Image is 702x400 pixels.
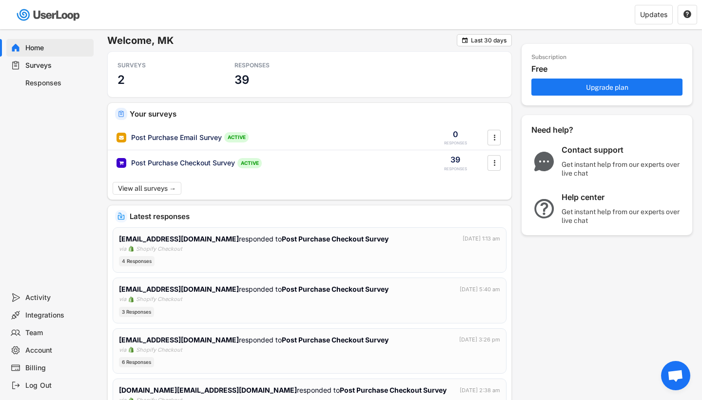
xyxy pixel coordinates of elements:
strong: [EMAIL_ADDRESS][DOMAIN_NAME] [119,285,239,293]
div: Updates [640,11,667,18]
strong: [EMAIL_ADDRESS][DOMAIN_NAME] [119,235,239,243]
div: Latest responses [130,213,504,220]
img: userloop-logo-01.svg [15,5,83,25]
div: Subscription [531,54,566,61]
div: [DATE] 2:38 am [460,386,500,395]
button: Upgrade plan [531,79,682,96]
div: Help center [562,192,683,202]
div: Your surveys [130,110,504,118]
img: IncomingMajor.svg [117,213,125,220]
text:  [462,37,468,44]
div: Need help? [531,125,600,135]
strong: [EMAIL_ADDRESS][DOMAIN_NAME] [119,336,239,344]
div: Team [25,328,90,338]
div: Post Purchase Email Survey [131,133,222,142]
div: Free [531,64,687,74]
button:  [461,37,468,44]
img: ChatMajor.svg [531,152,557,171]
div: SURVEYS [117,61,205,69]
div: Responses [25,79,90,88]
div: responded to [119,284,389,294]
div: responded to [119,234,389,244]
div: [DATE] 1:13 am [463,235,500,243]
img: 1156660_ecommerce_logo_shopify_icon%20%281%29.png [128,347,134,353]
button: View all surveys → [113,182,181,195]
div: 3 Responses [119,307,154,317]
div: via [119,295,126,303]
div: Integrations [25,311,90,320]
img: QuestionMarkInverseMajor.svg [531,199,557,219]
div: Log Out [25,381,90,390]
div: ACTIVE [224,132,249,142]
div: Open chat [661,361,690,390]
div: Account [25,346,90,355]
div: responded to [119,335,389,345]
div: Post Purchase Checkout Survey [131,158,235,168]
div: [DATE] 3:26 pm [459,336,500,344]
div: RESPONSES [444,140,467,146]
div: RESPONSES [234,61,322,69]
strong: Post Purchase Checkout Survey [282,336,389,344]
div: responded to [119,385,447,395]
div: Activity [25,293,90,302]
text:  [493,132,495,142]
button:  [489,156,499,170]
div: Contact support [562,145,683,155]
button:  [489,130,499,145]
div: 39 [450,154,460,165]
img: 1156660_ecommerce_logo_shopify_icon%20%281%29.png [128,246,134,252]
div: Surveys [25,61,90,70]
strong: Post Purchase Checkout Survey [282,285,389,293]
div: [DATE] 5:40 am [460,285,500,294]
div: Home [25,43,90,53]
button:  [683,10,692,19]
strong: Post Purchase Checkout Survey [340,386,447,394]
strong: Post Purchase Checkout Survey [282,235,389,243]
div: 4 Responses [119,256,155,266]
div: 6 Responses [119,357,154,367]
div: Last 30 days [471,38,507,43]
div: Shopify Checkout [136,346,182,354]
strong: [DOMAIN_NAME][EMAIL_ADDRESS][DOMAIN_NAME] [119,386,297,394]
div: Shopify Checkout [136,245,182,253]
div: Get instant help from our experts over live chat [562,207,683,225]
div: via [119,245,126,253]
div: RESPONSES [444,166,467,172]
div: Shopify Checkout [136,295,182,303]
h3: 2 [117,72,125,87]
h3: 39 [234,72,249,87]
div: via [119,346,126,354]
div: Billing [25,363,90,373]
h6: Welcome, MK [107,34,457,47]
text:  [493,158,495,168]
img: 1156660_ecommerce_logo_shopify_icon%20%281%29.png [128,297,134,302]
div: Get instant help from our experts over live chat [562,160,683,178]
div: 0 [453,129,458,140]
div: ACTIVE [237,158,262,168]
